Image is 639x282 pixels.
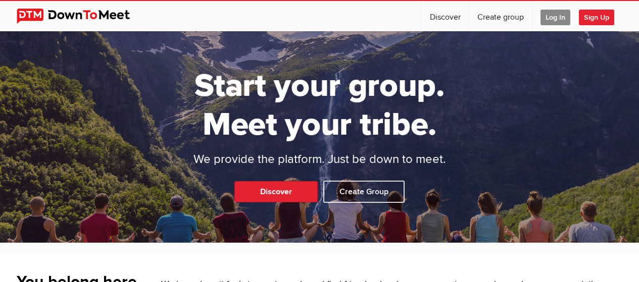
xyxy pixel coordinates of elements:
span: Log In [540,10,570,25]
a: Sign Up [579,1,622,31]
a: Create group [469,1,532,31]
h1: Start your group. Meet your tribe. [156,67,484,144]
a: Discover [234,181,318,202]
span: Sign Up [579,10,614,25]
a: Discover [422,1,469,31]
a: Create Group [323,181,405,203]
img: DownToMeet [17,9,145,24]
a: Log In [532,1,578,31]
